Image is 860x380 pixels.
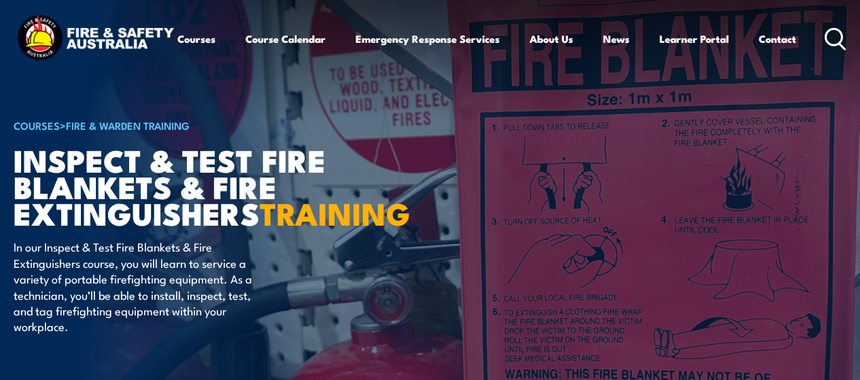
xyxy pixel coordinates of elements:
[66,118,190,133] a: Fire & Warden Training
[14,239,262,334] p: In our Inspect & Test Fire Blankets & Fire Extinguishers course, you will learn to service a vari...
[14,146,349,226] h1: Inspect & Test Fire Blankets & Fire Extinguishers
[245,22,326,55] a: Course Calendar
[659,22,729,55] a: Learner Portal
[603,22,630,55] a: News
[177,22,216,55] a: Courses
[260,189,411,236] strong: TRAINING
[14,117,349,133] h6: >
[14,118,60,133] a: COURSES
[530,22,573,55] a: About Us
[759,22,796,55] a: Contact
[356,22,500,55] a: Emergency Response Services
